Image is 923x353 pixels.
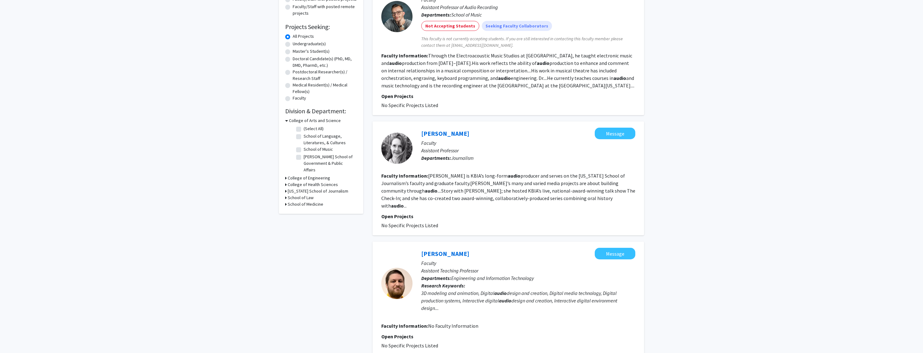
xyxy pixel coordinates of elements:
a: [PERSON_NAME] [421,130,469,137]
b: audio [537,60,549,66]
label: Master's Student(s) [293,48,330,55]
b: Departments: [421,155,451,161]
b: audio [499,297,511,304]
span: No Specific Projects Listed [381,342,438,349]
label: Faculty [293,95,306,101]
b: audio [389,60,402,66]
h2: Division & Department: [285,107,357,115]
p: Open Projects [381,92,635,100]
h3: [US_STATE] School of Journalism [288,188,348,194]
span: This faculty is not currently accepting students. If you are still interested in contacting this ... [421,36,635,49]
label: Undergraduate(s) [293,41,326,47]
b: Departments: [421,275,451,281]
b: Departments: [421,12,451,18]
label: School of Music [304,146,333,153]
h3: College of Health Sciences [288,181,338,188]
iframe: Chat [5,325,27,348]
label: Doctoral Candidate(s) (PhD, MD, DMD, PharmD, etc.) [293,56,357,69]
label: (Select All) [304,125,324,132]
span: Journalism [451,155,474,161]
b: audio [425,188,437,194]
span: No Faculty Information [428,323,478,329]
p: Open Projects [381,213,635,220]
span: No Specific Projects Listed [381,222,438,228]
b: Research Keywords: [421,282,465,289]
span: Engineering and Information Technology [451,275,534,281]
h3: School of Medicine [288,201,323,208]
p: Assistant Teaching Professor [421,267,635,274]
fg-read-more: [PERSON_NAME] is KBIA’s long-form producer and serves on the [US_STATE] School of Journalism’s fa... [381,173,635,209]
div: 3D modeling and animation, Digital design and creation, Digital media technology, Digital product... [421,289,635,312]
span: No Specific Projects Listed [381,102,438,108]
h3: College of Arts and Science [289,117,341,124]
label: Medical Resident(s) / Medical Fellow(s) [293,82,357,95]
mat-chip: Not Accepting Students [421,21,479,31]
h2: Projects Seeking: [285,23,357,31]
h3: College of Engineering [288,175,330,181]
b: audio [508,173,520,179]
label: Postdoctoral Researcher(s) / Research Staff [293,69,357,82]
p: Faculty [421,259,635,267]
label: School of Language, Literatures, & Cultures [304,133,355,146]
span: School of Music [451,12,482,18]
button: Message Janet Saidi [595,128,635,139]
label: [PERSON_NAME] School of Government & Public Affairs [304,154,355,173]
a: [PERSON_NAME] [421,250,469,257]
b: Faculty Information: [381,173,428,179]
fg-read-more: Through the Electroacoustic Music Studios at [GEOGRAPHIC_DATA], he taught electronic music and pr... [381,52,634,89]
b: audio [498,75,511,81]
button: Message Michael Tompkins [595,248,635,259]
b: Faculty Information: [381,52,428,59]
h3: School of Law [288,194,314,201]
label: Faculty/Staff with posted remote projects [293,3,357,17]
b: audio [494,290,507,296]
b: Faculty Information: [381,323,428,329]
p: Assistant Professor of Audio Recording [421,3,635,11]
p: Open Projects [381,333,635,340]
p: Assistant Professor [421,147,635,154]
label: All Projects [293,33,314,40]
mat-chip: Seeking Faculty Collaborators [482,21,552,31]
b: audio [613,75,626,81]
b: audio [391,203,404,209]
p: Faculty [421,139,635,147]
